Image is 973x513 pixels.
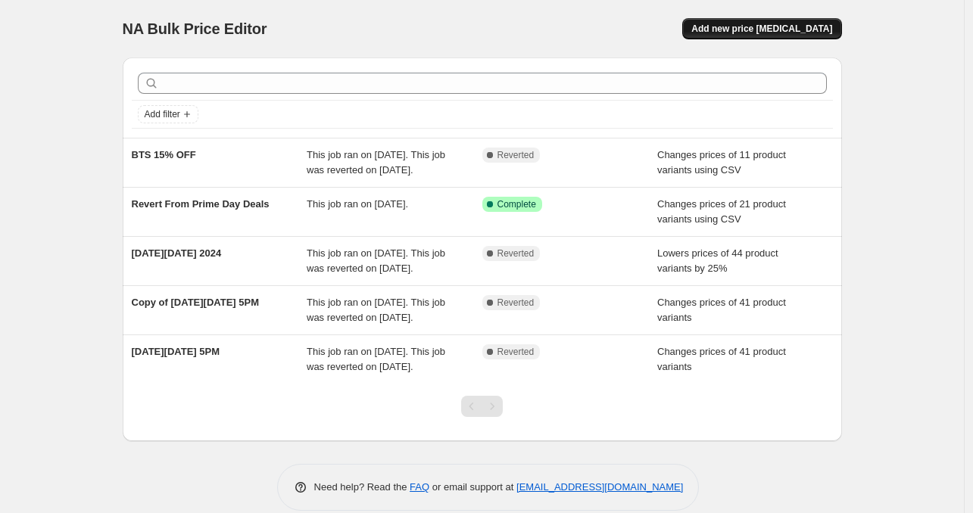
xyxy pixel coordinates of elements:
[497,198,536,210] span: Complete
[497,346,535,358] span: Reverted
[307,297,445,323] span: This job ran on [DATE]. This job was reverted on [DATE].
[497,149,535,161] span: Reverted
[314,481,410,493] span: Need help? Read the
[410,481,429,493] a: FAQ
[132,346,220,357] span: [DATE][DATE] 5PM
[682,18,841,39] button: Add new price [MEDICAL_DATA]
[497,297,535,309] span: Reverted
[145,108,180,120] span: Add filter
[307,346,445,372] span: This job ran on [DATE]. This job was reverted on [DATE].
[657,149,786,176] span: Changes prices of 11 product variants using CSV
[123,20,267,37] span: NA Bulk Price Editor
[497,247,535,260] span: Reverted
[657,247,778,274] span: Lowers prices of 44 product variants by 25%
[657,346,786,372] span: Changes prices of 41 product variants
[516,481,683,493] a: [EMAIL_ADDRESS][DOMAIN_NAME]
[132,149,196,160] span: BTS 15% OFF
[657,297,786,323] span: Changes prices of 41 product variants
[429,481,516,493] span: or email support at
[307,247,445,274] span: This job ran on [DATE]. This job was reverted on [DATE].
[132,297,260,308] span: Copy of [DATE][DATE] 5PM
[691,23,832,35] span: Add new price [MEDICAL_DATA]
[307,149,445,176] span: This job ran on [DATE]. This job was reverted on [DATE].
[138,105,198,123] button: Add filter
[132,247,222,259] span: [DATE][DATE] 2024
[657,198,786,225] span: Changes prices of 21 product variants using CSV
[132,198,270,210] span: Revert From Prime Day Deals
[307,198,408,210] span: This job ran on [DATE].
[461,396,503,417] nav: Pagination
